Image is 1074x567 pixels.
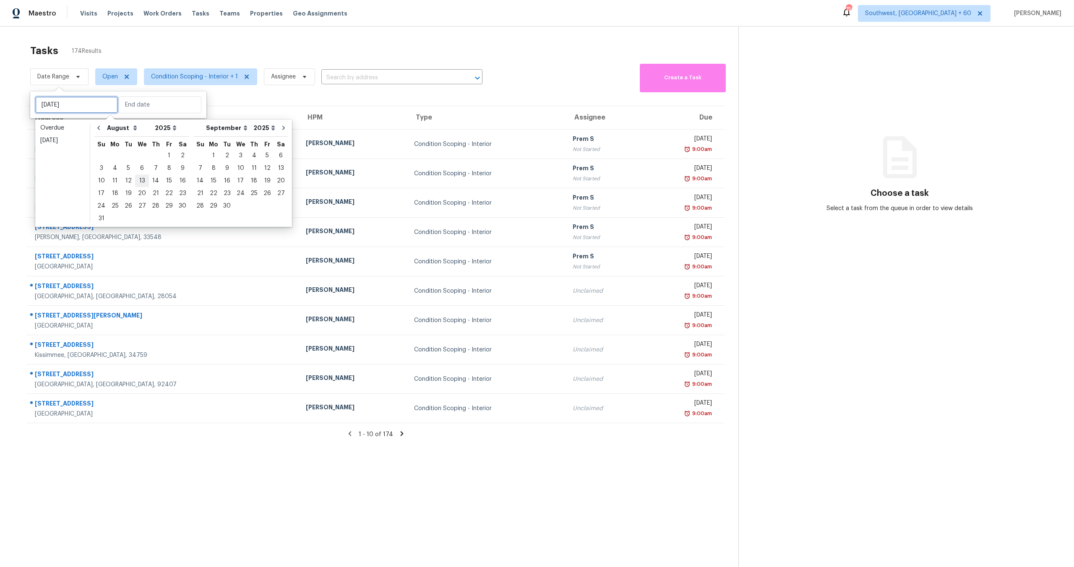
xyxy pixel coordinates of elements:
[234,150,248,161] div: 3
[108,187,122,200] div: Mon Aug 18 2025
[248,162,261,174] div: Thu Sep 11 2025
[162,174,176,187] div: Fri Aug 15 2025
[274,162,288,174] div: Sat Sep 13 2025
[149,175,162,187] div: 14
[108,174,122,187] div: Mon Aug 11 2025
[277,141,285,147] abbr: Saturday
[220,187,234,199] div: 23
[97,141,105,147] abbr: Sunday
[94,162,108,174] div: 3
[94,200,108,212] div: 24
[684,321,691,330] img: Overdue Alarm Icon
[207,200,220,212] div: 29
[108,200,122,212] div: 25
[691,409,712,418] div: 9:00am
[179,141,187,147] abbr: Saturday
[207,187,220,199] div: 22
[220,149,234,162] div: Tue Sep 02 2025
[176,162,189,174] div: 9
[220,162,234,174] div: 9
[573,287,635,295] div: Unclaimed
[691,321,712,330] div: 9:00am
[321,71,459,84] input: Search by address
[865,9,971,18] span: Southwest, [GEOGRAPHIC_DATA] + 60
[40,136,85,145] div: [DATE]
[94,162,108,174] div: Sun Aug 03 2025
[35,292,292,301] div: [GEOGRAPHIC_DATA], [GEOGRAPHIC_DATA], 28054
[271,73,296,81] span: Assignee
[414,199,559,207] div: Condition Scoping - Interior
[162,150,176,161] div: 1
[261,149,274,162] div: Fri Sep 05 2025
[566,106,642,130] th: Assignee
[153,122,179,134] select: Year
[119,96,201,113] input: End date
[162,187,176,200] div: Fri Aug 22 2025
[35,252,292,263] div: [STREET_ADDRESS]
[573,193,635,204] div: Prem S
[35,370,292,380] div: [STREET_ADDRESS]
[248,149,261,162] div: Thu Sep 04 2025
[306,198,401,208] div: [PERSON_NAME]
[193,174,207,187] div: Sun Sep 14 2025
[414,140,559,148] div: Condition Scoping - Interior
[40,124,85,132] div: Overdue
[236,141,245,147] abbr: Wednesday
[135,200,149,212] div: 27
[220,200,234,212] div: 30
[122,187,135,199] div: 19
[122,162,135,174] div: 5
[149,187,162,200] div: Thu Aug 21 2025
[261,150,274,161] div: 5
[72,47,102,55] span: 174 Results
[176,149,189,162] div: Sat Aug 02 2025
[691,351,712,359] div: 9:00am
[573,375,635,383] div: Unclaimed
[207,149,220,162] div: Mon Sep 01 2025
[94,187,108,199] div: 17
[108,175,122,187] div: 11
[149,200,162,212] div: Thu Aug 28 2025
[135,175,149,187] div: 13
[35,96,118,113] input: Sat, Jan 01
[220,200,234,212] div: Tue Sep 30 2025
[193,187,207,199] div: 21
[108,162,122,174] div: Mon Aug 04 2025
[414,257,559,266] div: Condition Scoping - Interior
[135,174,149,187] div: Wed Aug 13 2025
[35,135,292,145] div: [STREET_ADDRESS] 2007
[684,145,691,153] img: Overdue Alarm Icon
[80,9,97,18] span: Visits
[152,141,160,147] abbr: Thursday
[234,149,248,162] div: Wed Sep 03 2025
[35,164,292,174] div: [STREET_ADDRESS][PERSON_NAME]
[122,162,135,174] div: Tue Aug 05 2025
[261,187,274,199] div: 26
[261,187,274,200] div: Fri Sep 26 2025
[691,145,712,153] div: 9:00am
[105,122,153,134] select: Month
[122,187,135,200] div: Tue Aug 19 2025
[35,410,292,418] div: [GEOGRAPHIC_DATA]
[274,150,288,161] div: 6
[149,200,162,212] div: 28
[414,287,559,295] div: Condition Scoping - Interior
[684,174,691,183] img: Overdue Alarm Icon
[414,404,559,413] div: Condition Scoping - Interior
[649,135,712,145] div: [DATE]
[220,162,234,174] div: Tue Sep 09 2025
[125,141,132,147] abbr: Tuesday
[684,380,691,388] img: Overdue Alarm Icon
[149,174,162,187] div: Thu Aug 14 2025
[176,174,189,187] div: Sat Aug 16 2025
[162,149,176,162] div: Fri Aug 01 2025
[193,162,207,174] div: Sun Sep 07 2025
[207,175,220,187] div: 15
[162,162,176,174] div: 8
[122,174,135,187] div: Tue Aug 12 2025
[684,204,691,212] img: Overdue Alarm Icon
[248,162,261,174] div: 11
[250,141,258,147] abbr: Thursday
[94,200,108,212] div: Sun Aug 24 2025
[274,149,288,162] div: Sat Sep 06 2025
